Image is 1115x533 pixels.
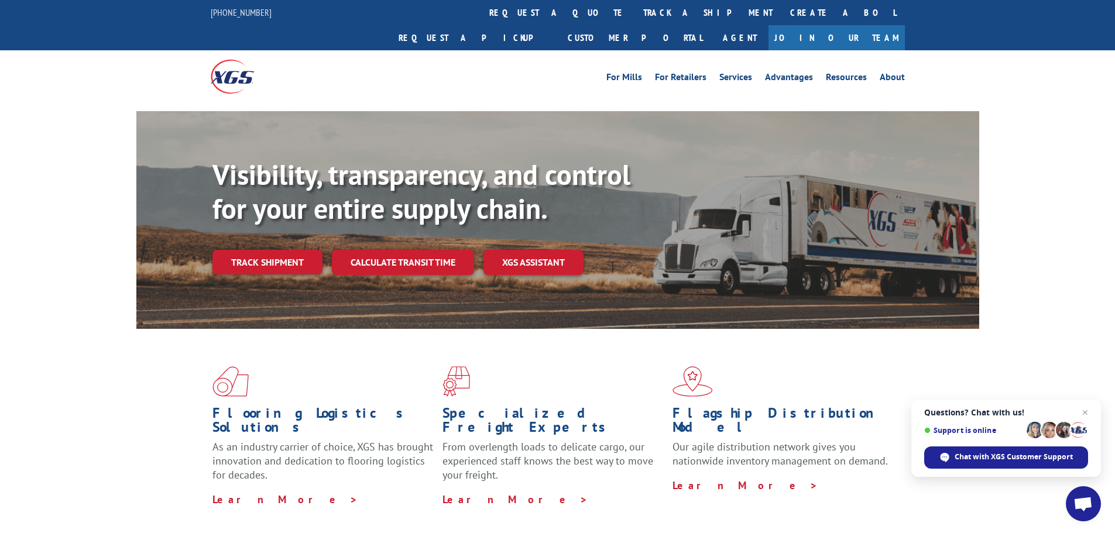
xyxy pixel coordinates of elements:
[924,426,1023,435] span: Support is online
[769,25,905,50] a: Join Our Team
[673,440,888,467] span: Our agile distribution network gives you nationwide inventory management on demand.
[924,446,1088,469] div: Chat with XGS Customer Support
[673,406,894,440] h1: Flagship Distribution Model
[1078,405,1092,419] span: Close chat
[212,250,323,274] a: Track shipment
[655,73,706,85] a: For Retailers
[606,73,642,85] a: For Mills
[719,73,752,85] a: Services
[212,156,630,226] b: Visibility, transparency, and control for your entire supply chain.
[711,25,769,50] a: Agent
[765,73,813,85] a: Advantages
[212,366,249,397] img: xgs-icon-total-supply-chain-intelligence-red
[212,406,434,440] h1: Flooring Logistics Solutions
[212,440,433,482] span: As an industry carrier of choice, XGS has brought innovation and dedication to flooring logistics...
[390,25,559,50] a: Request a pickup
[442,440,664,492] p: From overlength loads to delicate cargo, our experienced staff knows the best way to move your fr...
[826,73,867,85] a: Resources
[442,493,588,506] a: Learn More >
[955,452,1073,462] span: Chat with XGS Customer Support
[332,250,474,275] a: Calculate transit time
[559,25,711,50] a: Customer Portal
[442,406,664,440] h1: Specialized Freight Experts
[483,250,584,275] a: XGS ASSISTANT
[673,479,818,492] a: Learn More >
[442,366,470,397] img: xgs-icon-focused-on-flooring-red
[673,366,713,397] img: xgs-icon-flagship-distribution-model-red
[924,408,1088,417] span: Questions? Chat with us!
[880,73,905,85] a: About
[211,6,272,18] a: [PHONE_NUMBER]
[1066,486,1101,521] div: Open chat
[212,493,358,506] a: Learn More >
